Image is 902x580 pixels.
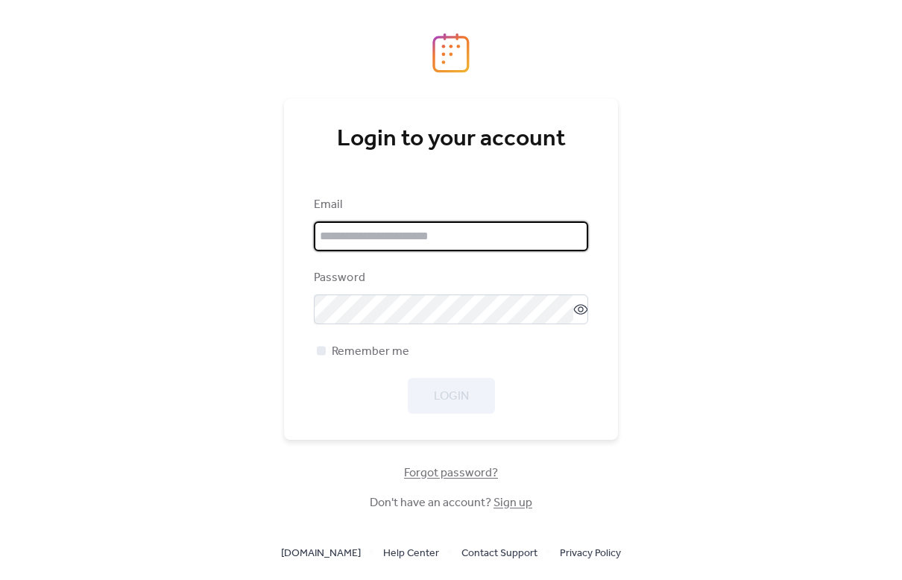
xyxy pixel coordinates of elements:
[281,543,361,562] a: [DOMAIN_NAME]
[314,269,585,287] div: Password
[281,545,361,563] span: [DOMAIN_NAME]
[332,343,409,361] span: Remember me
[370,494,532,512] span: Don't have an account?
[404,464,498,482] span: Forgot password?
[461,543,537,562] a: Contact Support
[314,196,585,214] div: Email
[314,124,588,154] div: Login to your account
[560,545,621,563] span: Privacy Policy
[383,543,439,562] a: Help Center
[461,545,537,563] span: Contact Support
[560,543,621,562] a: Privacy Policy
[432,33,470,73] img: logo
[404,469,498,477] a: Forgot password?
[493,491,532,514] a: Sign up
[383,545,439,563] span: Help Center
